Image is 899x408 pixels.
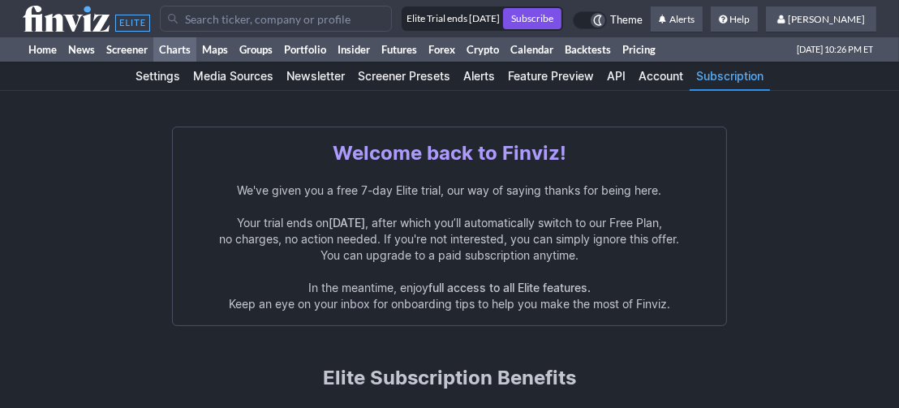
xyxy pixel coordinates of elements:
[332,37,376,62] a: Insider
[503,8,561,29] a: Subscribe
[423,37,461,62] a: Forex
[186,215,713,264] p: Your trial ends on , after which you’ll automatically switch to our Free Plan, no charges, no act...
[457,62,501,91] a: Alerts
[461,37,505,62] a: Crypto
[766,6,876,32] a: [PERSON_NAME]
[376,37,423,62] a: Futures
[160,6,393,32] input: Search
[505,37,559,62] a: Calendar
[153,37,196,62] a: Charts
[351,62,457,91] a: Screener Presets
[600,62,632,91] a: API
[651,6,703,32] a: Alerts
[129,62,187,91] a: Settings
[234,37,278,62] a: Groups
[23,37,62,62] a: Home
[632,62,690,91] a: Account
[501,62,600,91] a: Feature Preview
[186,183,713,199] p: We've given you a free 7-day Elite trial, our way of saying thanks for being here.
[329,216,365,230] span: [DATE]
[617,37,661,62] a: Pricing
[797,37,873,62] span: [DATE] 10:26 PM ET
[788,13,865,25] span: [PERSON_NAME]
[711,6,758,32] a: Help
[186,140,713,166] h1: Welcome back to Finviz!
[101,37,153,62] a: Screener
[280,62,351,91] a: Newsletter
[62,37,101,62] a: News
[610,11,643,29] span: Theme
[278,37,332,62] a: Portfolio
[428,281,591,294] span: full access to all Elite features.
[559,37,617,62] a: Backtests
[186,280,713,312] p: In the meantime, enjoy Keep an eye on your inbox for onboarding tips to help you make the most of...
[187,62,280,91] a: Media Sources
[690,62,770,91] a: Subscription
[403,11,500,27] div: Elite Trial ends [DATE]
[573,11,643,29] a: Theme
[196,37,234,62] a: Maps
